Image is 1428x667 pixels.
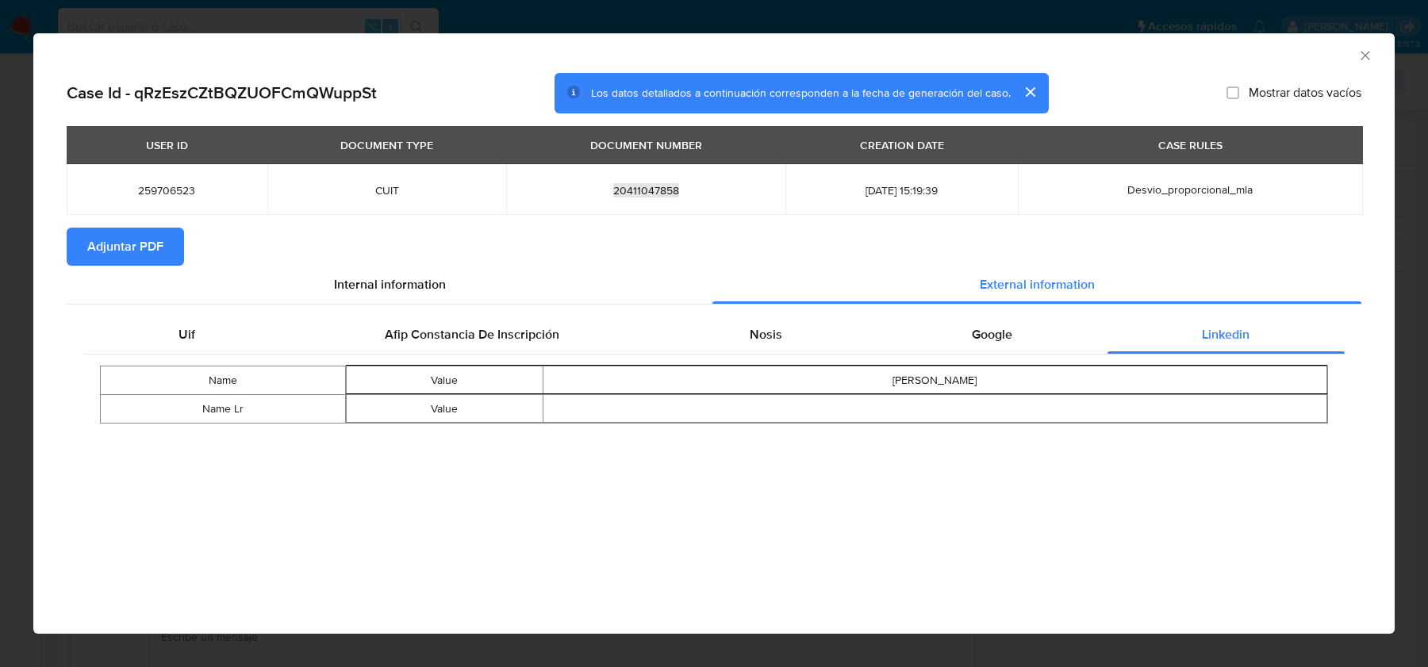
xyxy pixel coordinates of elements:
td: Name [101,366,346,395]
td: Value [347,395,543,423]
div: DOCUMENT NUMBER [581,132,712,159]
span: External information [980,275,1095,293]
button: Adjuntar PDF [67,228,184,266]
div: DOCUMENT TYPE [331,132,443,159]
span: Adjuntar PDF [87,229,163,264]
span: Mostrar datos vacíos [1249,85,1361,101]
span: Uif [178,325,195,343]
span: Google [972,325,1012,343]
span: [DATE] 15:19:39 [804,183,999,197]
h2: Case Id - qRzEszCZtBQZUOFCmQWuppSt [67,82,377,103]
span: Desvio_proporcional_mla [1127,182,1253,197]
span: 20411047858 [525,183,766,197]
td: Name Lr [101,395,346,424]
span: 259706523 [86,183,248,197]
td: Value [347,366,543,394]
span: CUIT [286,183,487,197]
div: [PERSON_NAME] [543,373,1327,389]
span: Nosis [750,325,782,343]
div: Detailed external info [83,316,1345,354]
span: Afip Constancia De Inscripción [385,325,559,343]
span: Internal information [334,275,446,293]
div: USER ID [136,132,198,159]
div: CASE RULES [1149,132,1232,159]
span: Los datos detallados a continuación corresponden a la fecha de generación del caso. [591,85,1011,101]
div: CREATION DATE [850,132,954,159]
span: Linkedin [1202,325,1249,343]
input: Mostrar datos vacíos [1226,86,1239,99]
button: Cerrar ventana [1357,48,1372,62]
div: closure-recommendation-modal [33,33,1395,634]
button: cerrar [1011,73,1049,111]
div: Detailed info [67,266,1361,304]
